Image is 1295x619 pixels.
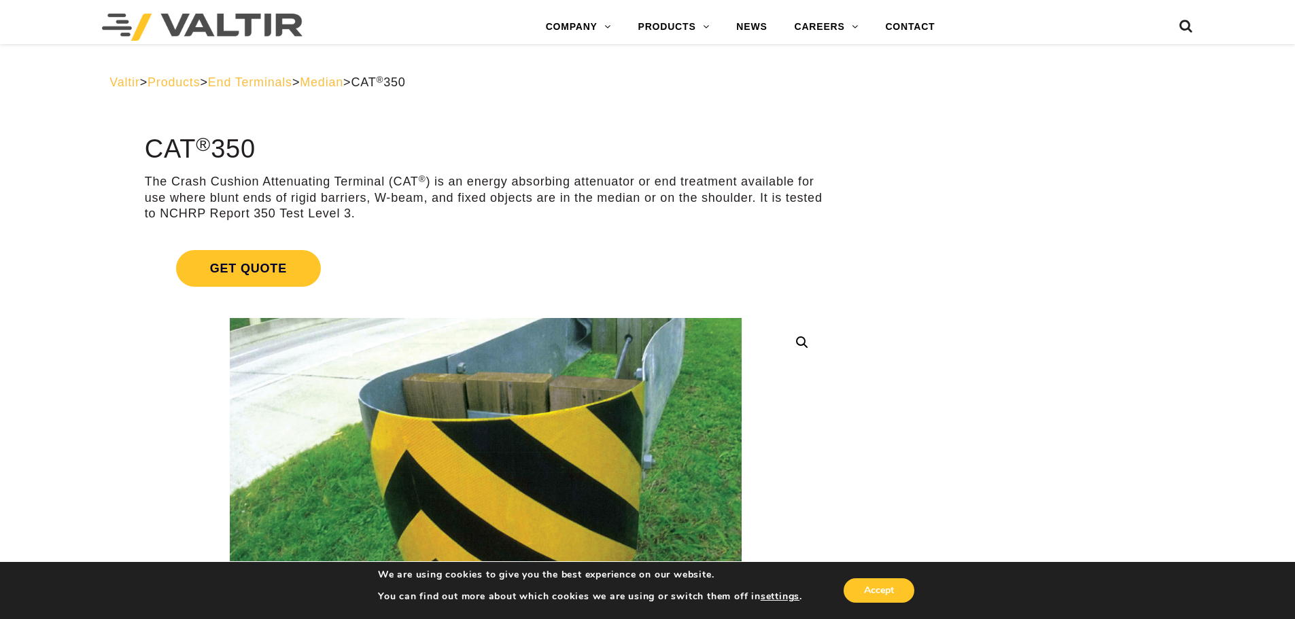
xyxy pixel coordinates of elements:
[376,75,383,85] sup: ®
[844,578,914,603] button: Accept
[148,75,200,89] a: Products
[761,590,799,603] button: settings
[723,14,780,41] a: NEWS
[871,14,948,41] a: CONTACT
[625,14,723,41] a: PRODUCTS
[145,135,827,164] h1: CAT 350
[419,174,426,184] sup: ®
[196,133,211,155] sup: ®
[532,14,625,41] a: COMPANY
[351,75,405,89] span: CAT 350
[145,234,827,303] a: Get Quote
[208,75,292,89] a: End Terminals
[781,14,872,41] a: CAREERS
[145,174,827,222] p: The Crash Cushion Attenuating Terminal (CAT ) is an energy absorbing attenuator or end treatment ...
[109,75,1186,90] div: > > > >
[300,75,343,89] a: Median
[378,569,802,581] p: We are using cookies to give you the best experience on our website.
[109,75,139,89] a: Valtir
[378,590,802,603] p: You can find out more about which cookies we are using or switch them off in .
[102,14,303,41] img: Valtir
[176,250,321,287] span: Get Quote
